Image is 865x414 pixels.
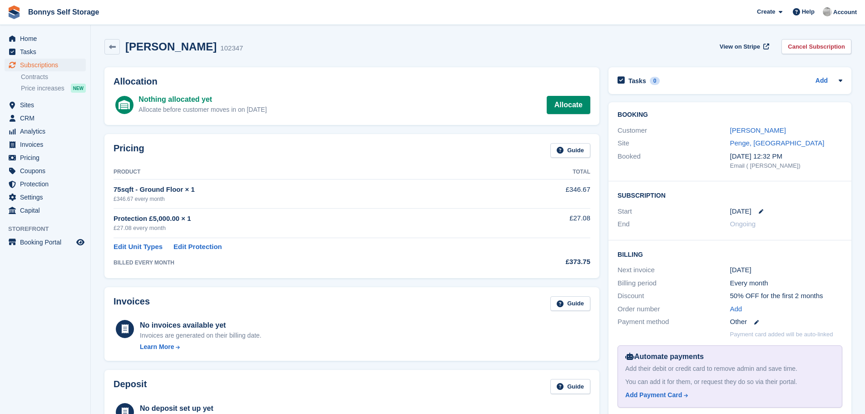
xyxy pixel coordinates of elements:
[114,76,590,87] h2: Allocation
[138,94,267,105] div: Nothing allocated yet
[730,265,842,275] div: [DATE]
[20,204,74,217] span: Capital
[8,224,90,234] span: Storefront
[502,180,590,208] td: £346.67
[5,32,86,45] a: menu
[114,185,502,195] div: 75sqft - Ground Floor × 1
[5,151,86,164] a: menu
[625,351,835,362] div: Automate payments
[650,77,660,85] div: 0
[5,178,86,190] a: menu
[114,242,163,252] a: Edit Unit Types
[5,112,86,125] a: menu
[5,204,86,217] a: menu
[618,304,730,314] div: Order number
[5,59,86,71] a: menu
[20,45,74,58] span: Tasks
[816,76,828,86] a: Add
[628,77,646,85] h2: Tasks
[625,390,831,400] a: Add Payment Card
[618,125,730,136] div: Customer
[5,165,86,177] a: menu
[550,143,590,158] a: Guide
[140,320,262,331] div: No invoices available yet
[720,42,760,51] span: View on Stripe
[618,190,842,200] h2: Subscription
[20,32,74,45] span: Home
[20,112,74,125] span: CRM
[730,304,742,314] a: Add
[5,125,86,138] a: menu
[75,237,86,248] a: Preview store
[618,111,842,119] h2: Booking
[618,291,730,301] div: Discount
[618,138,730,149] div: Site
[125,40,217,53] h2: [PERSON_NAME]
[140,403,327,414] div: No deposit set up yet
[7,5,21,19] img: stora-icon-8386f47178a22dfd0bd8f6a31ec36ba5ce8667c1dd55bd0f319d3a0aa187defe.svg
[25,5,103,20] a: Bonnys Self Storage
[502,208,590,238] td: £27.08
[20,59,74,71] span: Subscriptions
[5,45,86,58] a: menu
[220,43,243,54] div: 102347
[20,178,74,190] span: Protection
[5,99,86,111] a: menu
[20,151,74,164] span: Pricing
[625,364,835,374] div: Add their debit or credit card to remove admin and save time.
[20,191,74,204] span: Settings
[730,317,842,327] div: Other
[502,165,590,180] th: Total
[618,151,730,170] div: Booked
[618,317,730,327] div: Payment method
[114,224,502,233] div: £27.08 every month
[618,249,842,259] h2: Billing
[21,83,86,93] a: Price increases NEW
[140,342,174,352] div: Learn More
[114,259,502,267] div: BILLED EVERY MONTH
[802,7,815,16] span: Help
[173,242,222,252] a: Edit Protection
[618,265,730,275] div: Next invoice
[547,96,590,114] a: Allocate
[20,99,74,111] span: Sites
[550,379,590,394] a: Guide
[114,195,502,203] div: £346.67 every month
[21,73,86,81] a: Contracts
[730,206,751,217] time: 2025-09-30 00:00:00 UTC
[114,296,150,311] h2: Invoices
[20,125,74,138] span: Analytics
[618,219,730,229] div: End
[20,236,74,249] span: Booking Portal
[833,8,857,17] span: Account
[730,330,833,339] p: Payment card added will be auto-linked
[730,220,756,228] span: Ongoing
[140,331,262,340] div: Invoices are generated on their billing date.
[730,139,825,147] a: Penge, [GEOGRAPHIC_DATA]
[140,342,262,352] a: Learn More
[757,7,775,16] span: Create
[114,379,147,394] h2: Deposit
[781,39,851,54] a: Cancel Subscription
[618,206,730,217] div: Start
[823,7,832,16] img: James Bonny
[20,138,74,151] span: Invoices
[5,236,86,249] a: menu
[550,296,590,311] a: Guide
[114,214,502,224] div: Protection £5,000.00 × 1
[625,377,835,387] div: You can add it for them, or request they do so via their portal.
[5,191,86,204] a: menu
[618,278,730,289] div: Billing period
[114,165,502,180] th: Product
[716,39,771,54] a: View on Stripe
[20,165,74,177] span: Coupons
[138,105,267,115] div: Allocate before customer moves in on [DATE]
[502,257,590,267] div: £373.75
[730,161,842,170] div: Email ( [PERSON_NAME])
[730,278,842,289] div: Every month
[730,151,842,162] div: [DATE] 12:32 PM
[5,138,86,151] a: menu
[730,291,842,301] div: 50% OFF for the first 2 months
[730,126,786,134] a: [PERSON_NAME]
[21,84,64,93] span: Price increases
